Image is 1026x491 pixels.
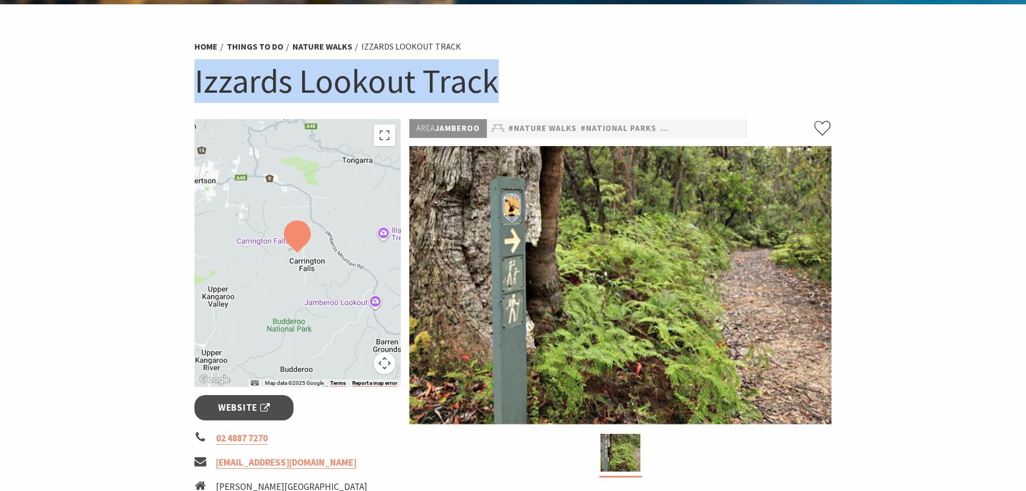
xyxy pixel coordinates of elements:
[194,59,832,103] h1: Izzards Lookout Track
[194,395,294,420] a: Website
[409,146,832,424] img: Izzards Lookout Track, Budderoo National Park. Photo: Andy Richards
[227,41,283,52] a: Things To Do
[508,122,577,135] a: #Nature Walks
[416,123,435,133] span: Area
[601,434,640,472] img: Izzards Lookout Track, Budderoo National Park. Photo: Andy Richards
[581,122,657,135] a: #National Parks
[409,119,487,138] p: Jamberoo
[194,41,218,52] a: Home
[292,41,352,52] a: Nature Walks
[216,457,357,469] a: [EMAIL_ADDRESS][DOMAIN_NAME]
[216,432,268,445] a: 02 4887 7270
[361,40,461,54] li: Izzards Lookout Track
[251,379,259,387] button: Keyboard shortcuts
[197,373,233,387] a: Open this area in Google Maps (opens a new window)
[197,373,233,387] img: Google
[330,380,346,386] a: Terms (opens in new tab)
[374,125,395,146] button: Toggle fullscreen view
[352,380,397,386] a: Report a map error
[660,122,765,135] a: #Natural Attractions
[265,380,324,386] span: Map data ©2025 Google
[374,352,395,374] button: Map camera controls
[218,400,270,415] span: Website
